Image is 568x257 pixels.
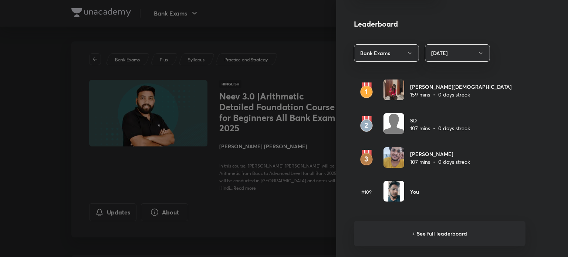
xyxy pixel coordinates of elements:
img: rank3.svg [354,150,379,166]
img: Avatar [383,113,404,134]
p: 107 mins • 0 days streak [410,124,470,132]
h6: SD [410,116,470,124]
img: rank1.svg [354,82,379,99]
img: Avatar [383,181,404,202]
button: Bank Exams [354,44,419,62]
h6: You [410,188,419,196]
img: rank2.svg [354,116,379,132]
h4: Leaderboard [354,18,525,30]
h6: + See full leaderboard [354,221,525,246]
button: [DATE] [425,44,490,62]
img: Avatar [383,80,404,100]
h6: [PERSON_NAME] [410,150,470,158]
p: 159 mins • 0 days streak [410,91,512,98]
p: 107 mins • 0 days streak [410,158,470,166]
h6: #109 [354,189,379,195]
img: Avatar [383,147,404,168]
h6: [PERSON_NAME][DEMOGRAPHIC_DATA] [410,83,512,91]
